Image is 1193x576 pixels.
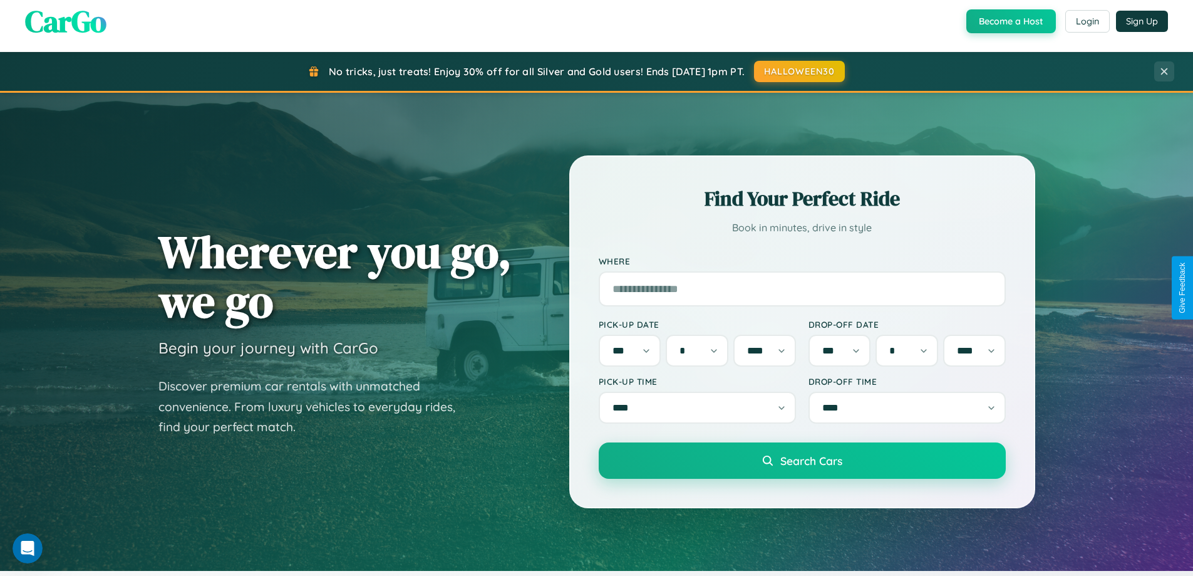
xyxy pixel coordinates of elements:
label: Pick-up Date [599,319,796,330]
button: Search Cars [599,442,1006,479]
iframe: Intercom live chat [13,533,43,563]
label: Pick-up Time [599,376,796,387]
h1: Wherever you go, we go [158,227,512,326]
button: HALLOWEEN30 [754,61,845,82]
p: Book in minutes, drive in style [599,219,1006,237]
label: Where [599,256,1006,266]
button: Login [1065,10,1110,33]
div: Give Feedback [1178,263,1187,313]
label: Drop-off Time [808,376,1006,387]
h3: Begin your journey with CarGo [158,338,378,357]
p: Discover premium car rentals with unmatched convenience. From luxury vehicles to everyday rides, ... [158,376,472,437]
span: CarGo [25,1,106,42]
span: No tricks, just treats! Enjoy 30% off for all Silver and Gold users! Ends [DATE] 1pm PT. [329,65,745,78]
button: Sign Up [1116,11,1168,32]
h2: Find Your Perfect Ride [599,185,1006,212]
button: Become a Host [966,9,1056,33]
span: Search Cars [780,454,842,468]
label: Drop-off Date [808,319,1006,330]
